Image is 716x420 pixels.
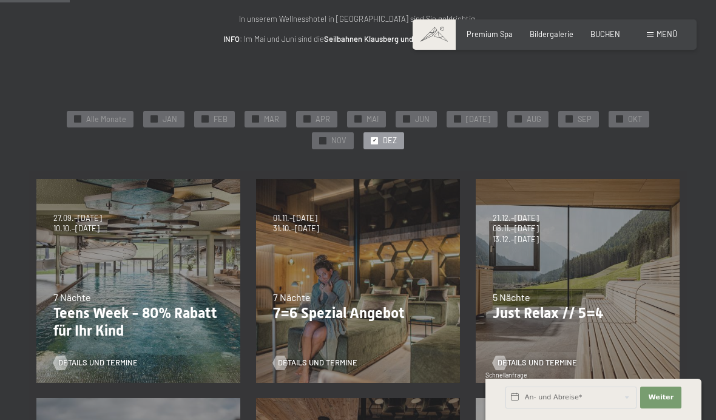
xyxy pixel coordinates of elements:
[321,137,325,144] span: ✓
[640,387,681,408] button: Weiter
[264,114,279,125] span: MAR
[485,371,527,379] span: Schnellanfrage
[305,116,309,123] span: ✓
[273,213,319,224] span: 01.11.–[DATE]
[498,357,577,368] span: Details und Termine
[493,213,539,224] span: 21.12.–[DATE]
[578,114,592,125] span: SEP
[203,116,208,123] span: ✓
[366,114,379,125] span: MAI
[278,357,357,368] span: Details und Termine
[648,393,674,402] span: Weiter
[273,223,319,234] span: 31.10.–[DATE]
[383,135,397,146] span: DEZ
[415,114,430,125] span: JUN
[530,29,573,39] a: Bildergalerie
[493,223,539,234] span: 08.11.–[DATE]
[590,29,620,39] a: BUCHEN
[53,291,91,303] span: 7 Nächte
[163,114,177,125] span: JAN
[53,305,223,340] p: Teens Week - 80% Rabatt für Ihr Kind
[493,357,577,368] a: Details und Termine
[628,114,642,125] span: OKT
[254,116,258,123] span: ✓
[516,116,521,123] span: ✓
[618,116,622,123] span: ✓
[493,291,530,303] span: 5 Nächte
[356,116,360,123] span: ✓
[493,305,663,322] p: Just Relax // 5=4
[567,116,572,123] span: ✓
[657,29,677,39] span: Menü
[273,305,443,322] p: 7=6 Spezial Angebot
[214,114,228,125] span: FEB
[53,357,138,368] a: Details und Termine
[223,34,240,44] strong: INFO
[467,29,513,39] a: Premium Spa
[152,116,157,123] span: ✓
[331,135,346,146] span: NOV
[53,223,102,234] span: 10.10.–[DATE]
[324,34,491,44] strong: Seilbahnen Klausberg und Speikboden kostenlos
[527,114,541,125] span: AUG
[456,116,460,123] span: ✓
[58,357,138,368] span: Details und Termine
[53,213,102,224] span: 27.09.–[DATE]
[115,13,601,25] p: In unserem Wellnesshotel in [GEOGRAPHIC_DATA] sind Sie goldrichtig.
[405,116,409,123] span: ✓
[493,234,539,245] span: 13.12.–[DATE]
[273,291,311,303] span: 7 Nächte
[466,114,490,125] span: [DATE]
[373,137,377,144] span: ✓
[316,114,330,125] span: APR
[76,116,80,123] span: ✓
[86,114,126,125] span: Alle Monate
[115,33,601,45] p: : Im Mai und Juni sind die .
[273,357,357,368] a: Details und Termine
